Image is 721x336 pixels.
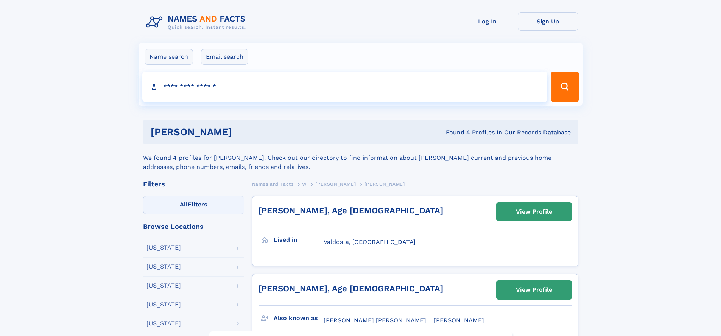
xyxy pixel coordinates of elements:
div: View Profile [516,281,552,298]
div: [US_STATE] [146,245,181,251]
div: Browse Locations [143,223,244,230]
a: W [302,179,307,189]
h1: [PERSON_NAME] [151,127,339,137]
a: View Profile [497,203,572,221]
label: Email search [201,49,248,65]
div: [US_STATE] [146,283,181,289]
a: [PERSON_NAME], Age [DEMOGRAPHIC_DATA] [259,206,443,215]
h3: Lived in [274,233,324,246]
span: W [302,181,307,187]
div: [US_STATE] [146,320,181,327]
span: [PERSON_NAME] [PERSON_NAME] [324,317,426,324]
div: We found 4 profiles for [PERSON_NAME]. Check out our directory to find information about [PERSON_... [143,144,578,172]
a: Sign Up [518,12,578,31]
div: [US_STATE] [146,302,181,308]
a: Names and Facts [252,179,294,189]
span: Valdosta, [GEOGRAPHIC_DATA] [324,238,416,245]
span: [PERSON_NAME] [315,181,356,187]
button: Search Button [551,72,579,102]
a: View Profile [497,281,572,299]
div: [US_STATE] [146,264,181,270]
h3: Also known as [274,312,324,325]
div: View Profile [516,203,552,220]
a: Log In [457,12,518,31]
label: Filters [143,196,244,214]
span: All [180,201,188,208]
a: [PERSON_NAME], Age [DEMOGRAPHIC_DATA] [259,284,443,293]
span: [PERSON_NAME] [364,181,405,187]
label: Name search [145,49,193,65]
input: search input [142,72,548,102]
div: Filters [143,181,244,188]
span: [PERSON_NAME] [434,317,484,324]
a: [PERSON_NAME] [315,179,356,189]
img: Logo Names and Facts [143,12,252,33]
div: Found 4 Profiles In Our Records Database [339,128,571,137]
